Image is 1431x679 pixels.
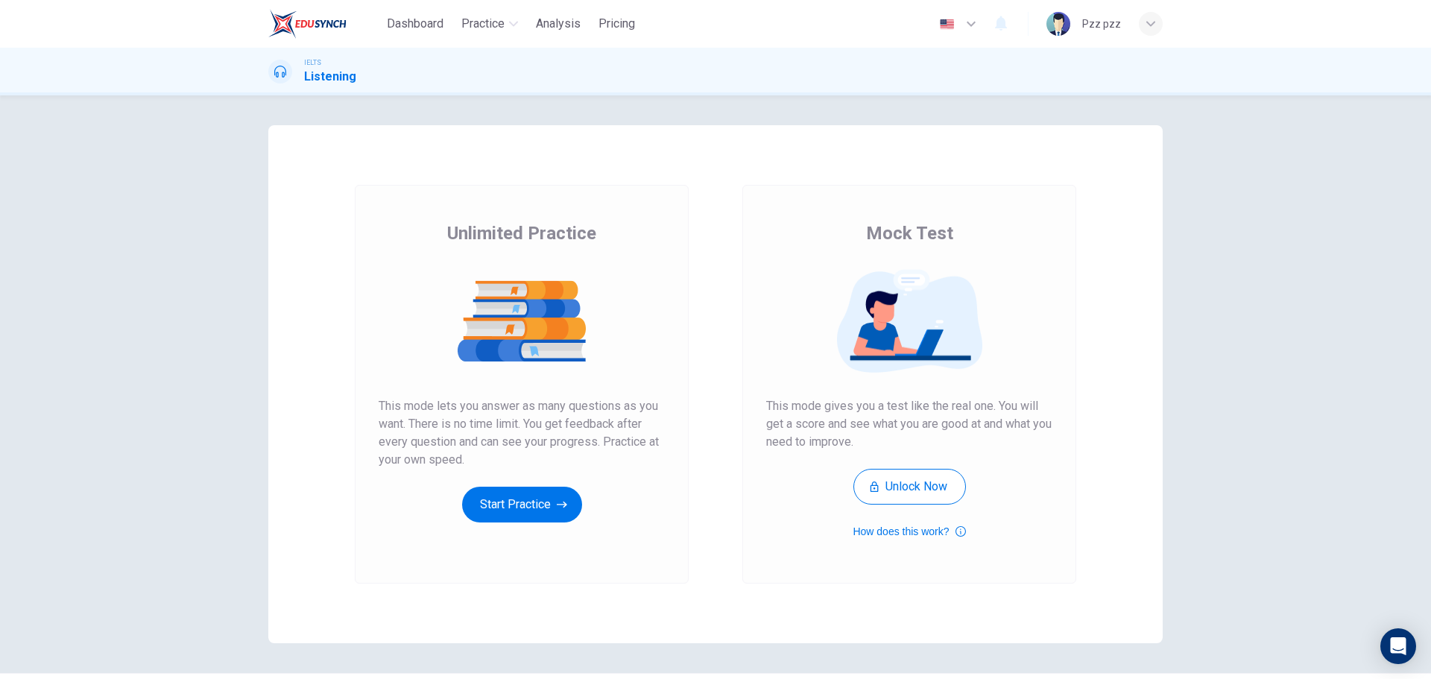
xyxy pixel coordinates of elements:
span: Practice [461,15,505,33]
span: Pricing [598,15,635,33]
button: Analysis [530,10,587,37]
button: Unlock Now [853,469,966,505]
img: EduSynch logo [268,9,347,39]
span: Analysis [536,15,581,33]
button: Practice [455,10,524,37]
span: Unlimited Practice [447,221,596,245]
span: Dashboard [387,15,443,33]
div: Open Intercom Messenger [1380,628,1416,664]
a: EduSynch logo [268,9,381,39]
span: Mock Test [866,221,953,245]
h1: Listening [304,68,356,86]
button: Dashboard [381,10,449,37]
span: This mode gives you a test like the real one. You will get a score and see what you are good at a... [766,397,1052,451]
div: Pzz pzz [1082,15,1121,33]
img: Profile picture [1046,12,1070,36]
button: How does this work? [853,522,965,540]
button: Pricing [593,10,641,37]
img: en [938,19,956,30]
span: This mode lets you answer as many questions as you want. There is no time limit. You get feedback... [379,397,665,469]
span: IELTS [304,57,321,68]
button: Start Practice [462,487,582,522]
